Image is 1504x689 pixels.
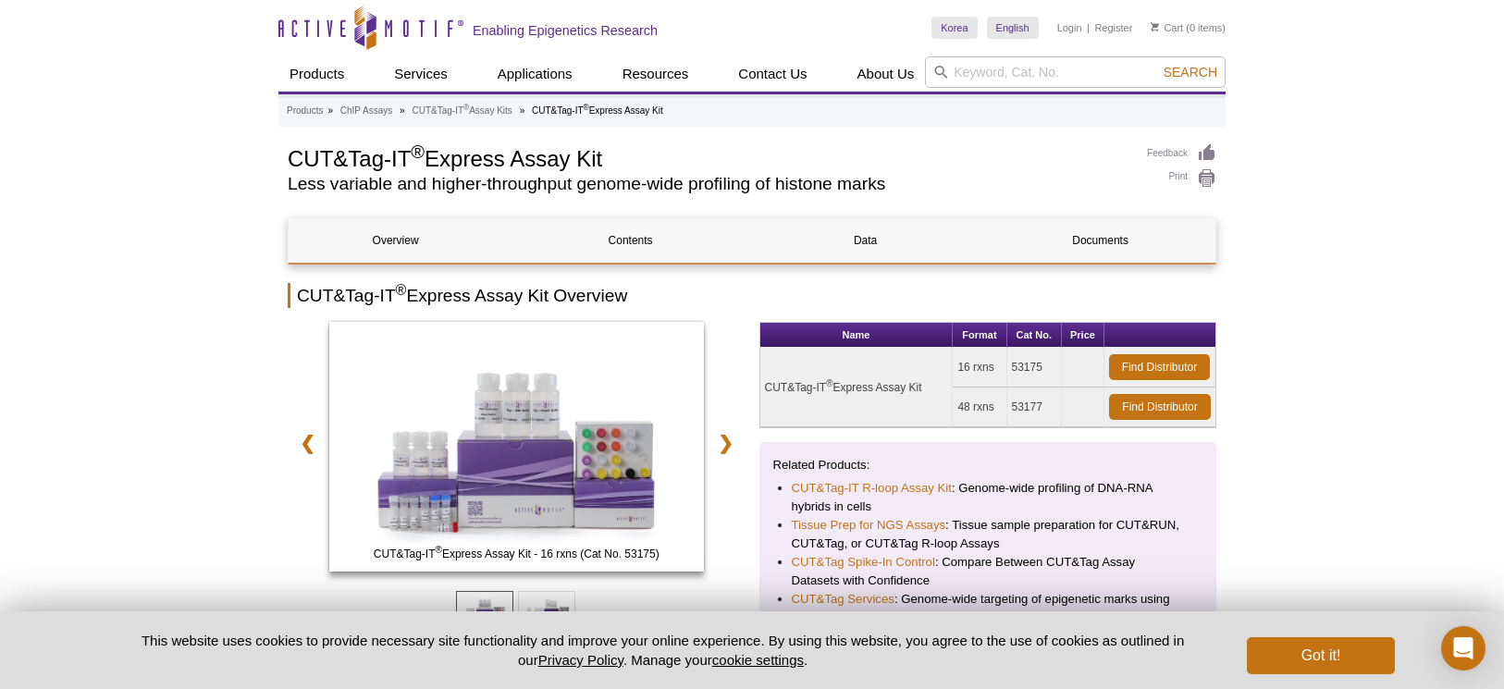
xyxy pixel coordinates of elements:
[987,17,1039,39] a: English
[487,56,584,92] a: Applications
[611,56,700,92] a: Resources
[826,378,832,388] sup: ®
[792,516,1185,553] li: : Tissue sample preparation for CUT&RUN, CUT&Tag, or CUT&Tag R-loop Assays
[1109,394,1211,420] a: Find Distributor
[792,553,1185,590] li: : Compare Between CUT&Tag Assay Datasets with Confidence
[463,103,469,112] sup: ®
[524,218,737,263] a: Contents
[792,590,894,609] a: CUT&Tag Services
[953,388,1006,427] td: 48 rxns
[712,652,804,668] button: cookie settings
[109,631,1216,670] p: This website uses cookies to provide necessary site functionality and improve your online experie...
[383,56,459,92] a: Services
[329,322,704,572] img: CUT&Tag-IT Express Assay Kit - 16 rxns
[1147,168,1216,189] a: Print
[584,103,589,112] sup: ®
[1147,143,1216,164] a: Feedback
[846,56,926,92] a: About Us
[289,218,502,263] a: Overview
[411,141,425,162] sup: ®
[520,105,525,116] li: »
[792,590,1185,627] li: : Genome-wide targeting of epigenetic marks using pA-Tn5
[287,103,323,119] a: Products
[931,17,977,39] a: Korea
[1164,65,1217,80] span: Search
[1441,626,1486,671] div: Open Intercom Messenger
[333,545,699,563] span: CUT&Tag-IT Express Assay Kit - 16 rxns (Cat No. 53175)
[727,56,818,92] a: Contact Us
[1087,17,1090,39] li: |
[792,516,946,535] a: Tissue Prep for NGS Assays
[538,652,623,668] a: Privacy Policy
[1062,323,1104,348] th: Price
[329,322,704,577] a: CUT&Tag-IT Express Assay Kit - 16 rxns
[288,283,1216,308] h2: CUT&Tag-IT Express Assay Kit Overview
[1007,323,1062,348] th: Cat No.
[288,176,1128,192] h2: Less variable and higher-throughput genome-wide profiling of histone marks
[1151,17,1226,39] li: (0 items)
[278,56,355,92] a: Products
[1151,21,1183,34] a: Cart
[792,553,935,572] a: CUT&Tag Spike-In Control
[953,348,1006,388] td: 16 rxns
[1094,21,1132,34] a: Register
[760,348,954,427] td: CUT&Tag-IT Express Assay Kit
[1158,64,1223,80] button: Search
[1247,637,1395,674] button: Got it!
[1109,354,1210,380] a: Find Distributor
[792,479,952,498] a: CUT&Tag-IT R-loop Assay Kit
[758,218,972,263] a: Data
[288,143,1128,171] h1: CUT&Tag-IT Express Assay Kit
[773,456,1203,474] p: Related Products:
[1057,21,1082,34] a: Login
[993,218,1207,263] a: Documents
[327,105,333,116] li: »
[1151,22,1159,31] img: Your Cart
[340,103,393,119] a: ChIP Assays
[532,105,663,116] li: CUT&Tag-IT Express Assay Kit
[436,545,442,555] sup: ®
[412,103,512,119] a: CUT&Tag-IT®Assay Kits
[953,323,1006,348] th: Format
[288,422,327,464] a: ❮
[925,56,1226,88] input: Keyword, Cat. No.
[1007,348,1062,388] td: 53175
[1007,388,1062,427] td: 53177
[706,422,746,464] a: ❯
[760,323,954,348] th: Name
[400,105,405,116] li: »
[792,479,1185,516] li: : Genome-wide profiling of DNA-RNA hybrids in cells
[396,282,407,298] sup: ®
[473,22,658,39] h2: Enabling Epigenetics Research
